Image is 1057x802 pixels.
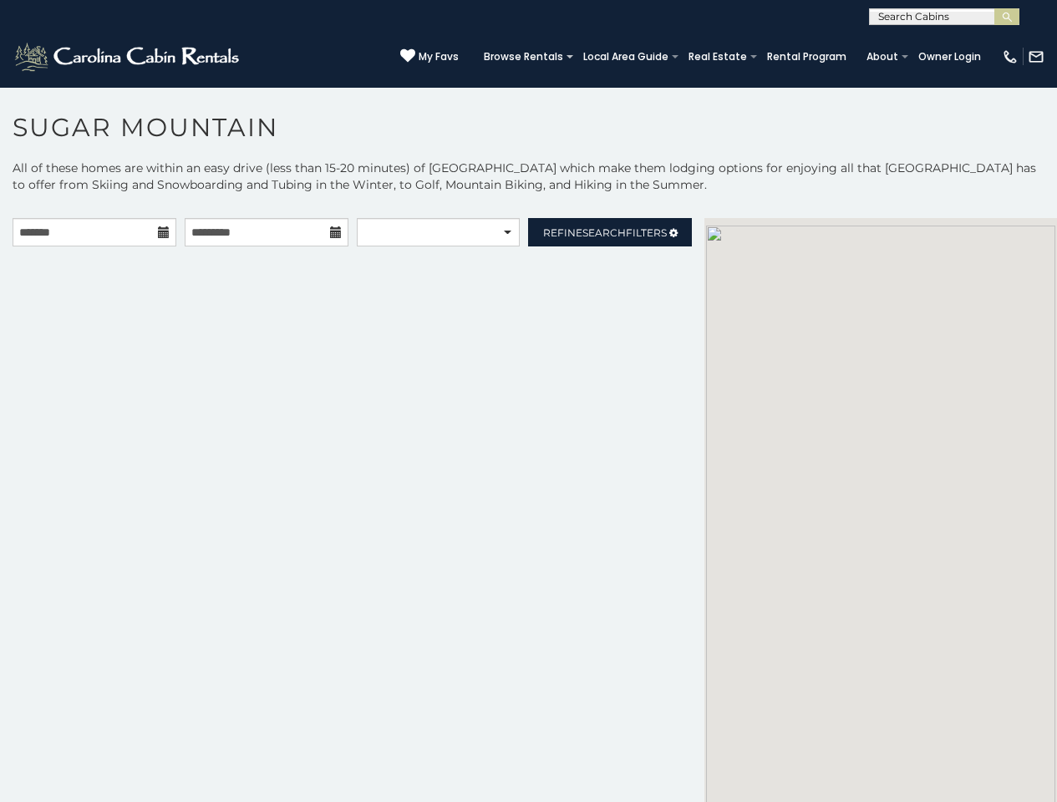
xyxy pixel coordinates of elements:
[13,40,244,74] img: White-1-2.png
[575,45,677,69] a: Local Area Guide
[1028,48,1044,65] img: mail-regular-white.png
[419,49,459,64] span: My Favs
[759,45,855,69] a: Rental Program
[858,45,907,69] a: About
[910,45,989,69] a: Owner Login
[582,226,626,239] span: Search
[1002,48,1019,65] img: phone-regular-white.png
[528,218,692,246] a: RefineSearchFilters
[680,45,755,69] a: Real Estate
[475,45,572,69] a: Browse Rentals
[400,48,459,65] a: My Favs
[543,226,667,239] span: Refine Filters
